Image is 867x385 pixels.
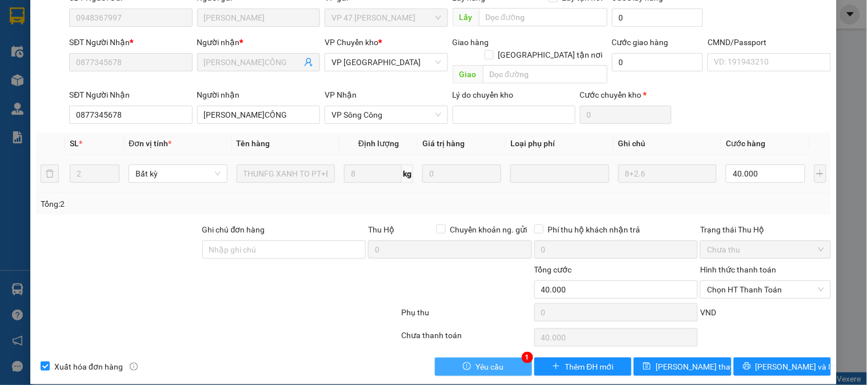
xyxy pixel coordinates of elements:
[422,165,501,183] input: 0
[331,9,441,26] span: VP 47 Trần Khát Chân
[814,165,826,183] button: plus
[325,89,448,101] div: VP Nhận
[202,240,366,259] input: Ghi chú đơn hàng
[237,165,335,183] input: VD: Bàn, Ghế
[534,265,572,274] span: Tổng cước
[656,360,747,373] span: [PERSON_NAME] thay đổi
[304,58,313,67] span: user-add
[612,38,669,47] label: Cước giao hàng
[130,363,138,371] span: info-circle
[453,89,576,101] div: Lý do chuyển kho
[197,89,320,101] div: Người nhận
[643,362,651,371] span: save
[580,89,672,101] div: Cước chuyển kho
[612,53,704,71] input: Cước giao hàng
[534,358,632,376] button: plusThêm ĐH mới
[197,36,320,49] div: Người nhận
[70,139,79,148] span: SL
[453,65,483,83] span: Giao
[69,89,192,101] div: SĐT Người Nhận
[565,360,613,373] span: Thêm ĐH mới
[400,329,533,349] div: Chưa thanh toán
[479,8,608,26] input: Dọc đường
[50,360,127,373] span: Xuất hóa đơn hàng
[552,362,560,371] span: plus
[700,308,716,317] span: VND
[700,223,830,236] div: Trạng thái Thu Hộ
[522,352,533,363] div: 1
[331,106,441,123] span: VP Sông Công
[476,360,504,373] span: Yêu cầu
[400,306,533,326] div: Phụ thu
[129,139,171,148] span: Đơn vị tính
[41,165,59,183] button: delete
[734,358,831,376] button: printer[PERSON_NAME] và In
[446,223,532,236] span: Chuyển khoản ng. gửi
[614,133,722,155] th: Ghi chú
[612,9,704,27] input: Cước lấy hàng
[506,133,614,155] th: Loại phụ phí
[544,223,645,236] span: Phí thu hộ khách nhận trả
[325,38,378,47] span: VP Chuyển kho
[135,165,221,182] span: Bất kỳ
[634,358,731,376] button: save[PERSON_NAME] thay đổi
[331,54,441,71] span: VP Yên Bình
[708,36,830,49] div: CMND/Passport
[453,38,489,47] span: Giao hàng
[707,281,824,298] span: Chọn HT Thanh Toán
[463,362,471,371] span: exclamation-circle
[358,139,399,148] span: Định lượng
[494,49,608,61] span: [GEOGRAPHIC_DATA] tận nơi
[202,225,265,234] label: Ghi chú đơn hàng
[743,362,751,371] span: printer
[700,265,776,274] label: Hình thức thanh toán
[368,225,394,234] span: Thu Hộ
[69,36,192,49] div: SĐT Người Nhận
[453,8,479,26] span: Lấy
[483,65,608,83] input: Dọc đường
[435,358,532,376] button: exclamation-circleYêu cầu
[41,198,335,210] div: Tổng: 2
[422,139,465,148] span: Giá trị hàng
[618,165,717,183] input: Ghi Chú
[237,139,270,148] span: Tên hàng
[707,241,824,258] span: Chưa thu
[726,139,765,148] span: Cước hàng
[756,360,836,373] span: [PERSON_NAME] và In
[402,165,413,183] span: kg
